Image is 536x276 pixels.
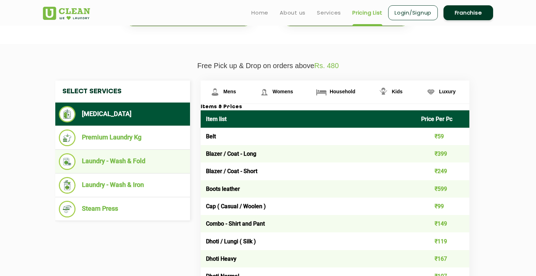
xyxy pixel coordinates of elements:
[330,89,355,94] span: Household
[416,145,470,162] td: ₹399
[201,232,416,250] td: Dhoti / Lungi ( Silk )
[201,162,416,180] td: Blazer / Coat - Short
[59,106,76,122] img: Dry Cleaning
[201,180,416,198] td: Boots leather
[59,201,186,217] li: Steam Press
[43,62,493,70] p: Free Pick up & Drop on orders above
[258,86,270,98] img: Womens
[416,128,470,145] td: ₹59
[59,153,186,170] li: Laundry - Wash & Fold
[416,162,470,180] td: ₹249
[201,250,416,267] td: Dhoti Heavy
[352,9,383,17] a: Pricing List
[416,110,470,128] th: Price Per Pc
[201,128,416,145] td: Belt
[443,5,493,20] a: Franchise
[201,198,416,215] td: Cap ( Casual / Woolen )
[439,89,456,94] span: Luxury
[251,9,268,17] a: Home
[280,9,306,17] a: About us
[59,106,186,122] li: [MEDICAL_DATA]
[416,232,470,250] td: ₹119
[59,153,76,170] img: Laundry - Wash & Fold
[416,198,470,215] td: ₹99
[59,177,186,194] li: Laundry - Wash & Iron
[59,129,76,146] img: Premium Laundry Kg
[273,89,293,94] span: Womens
[317,9,341,17] a: Services
[55,81,190,103] h4: Select Services
[209,86,221,98] img: Mens
[223,89,236,94] span: Mens
[388,5,438,20] a: Login/Signup
[201,215,416,232] td: Combo - Shirt and Pant
[416,215,470,232] td: ₹149
[315,86,328,98] img: Household
[43,7,90,20] img: UClean Laundry and Dry Cleaning
[201,110,416,128] th: Item list
[314,62,339,70] span: Rs. 480
[59,201,76,217] img: Steam Press
[201,145,416,162] td: Blazer / Coat - Long
[201,104,469,110] h3: Items & Prices
[416,250,470,267] td: ₹167
[425,86,437,98] img: Luxury
[416,180,470,198] td: ₹599
[59,177,76,194] img: Laundry - Wash & Iron
[392,89,402,94] span: Kids
[377,86,390,98] img: Kids
[59,129,186,146] li: Premium Laundry Kg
